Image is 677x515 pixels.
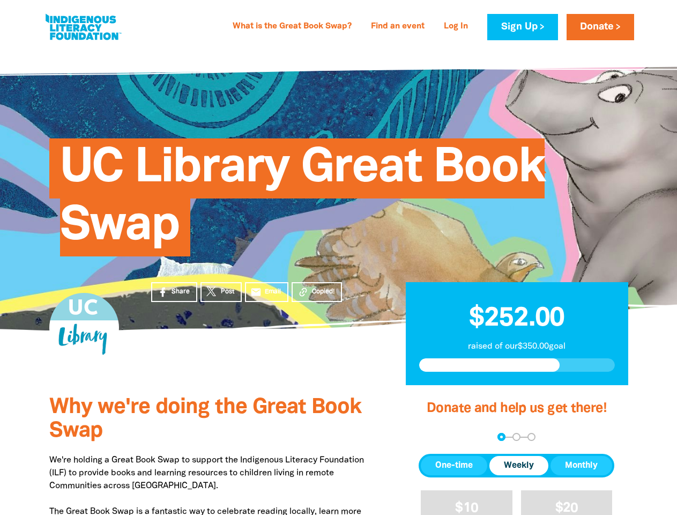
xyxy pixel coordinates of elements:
[60,146,545,256] span: UC Library Great Book Swap
[469,306,564,331] span: $252.00
[312,287,334,297] span: Copied!
[565,459,598,472] span: Monthly
[427,402,607,415] span: Donate and help us get there!
[435,459,473,472] span: One-time
[512,433,520,441] button: Navigate to step 2 of 3 to enter your details
[567,14,634,40] a: Donate
[504,459,534,472] span: Weekly
[364,18,431,35] a: Find an event
[419,454,614,477] div: Donation frequency
[151,282,197,302] a: Share
[250,286,262,298] i: email
[527,433,535,441] button: Navigate to step 3 of 3 to enter your payment details
[555,502,578,514] span: $20
[497,433,505,441] button: Navigate to step 1 of 3 to enter your donation amount
[49,398,361,441] span: Why we're doing the Great Book Swap
[226,18,358,35] a: What is the Great Book Swap?
[172,287,190,297] span: Share
[421,456,487,475] button: One-time
[265,287,281,297] span: Email
[292,282,342,302] button: Copied!
[245,282,289,302] a: emailEmail
[487,14,557,40] a: Sign Up
[437,18,474,35] a: Log In
[455,502,478,514] span: $10
[550,456,612,475] button: Monthly
[489,456,548,475] button: Weekly
[419,340,615,353] p: raised of our $350.00 goal
[200,282,242,302] a: Post
[221,287,234,297] span: Post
